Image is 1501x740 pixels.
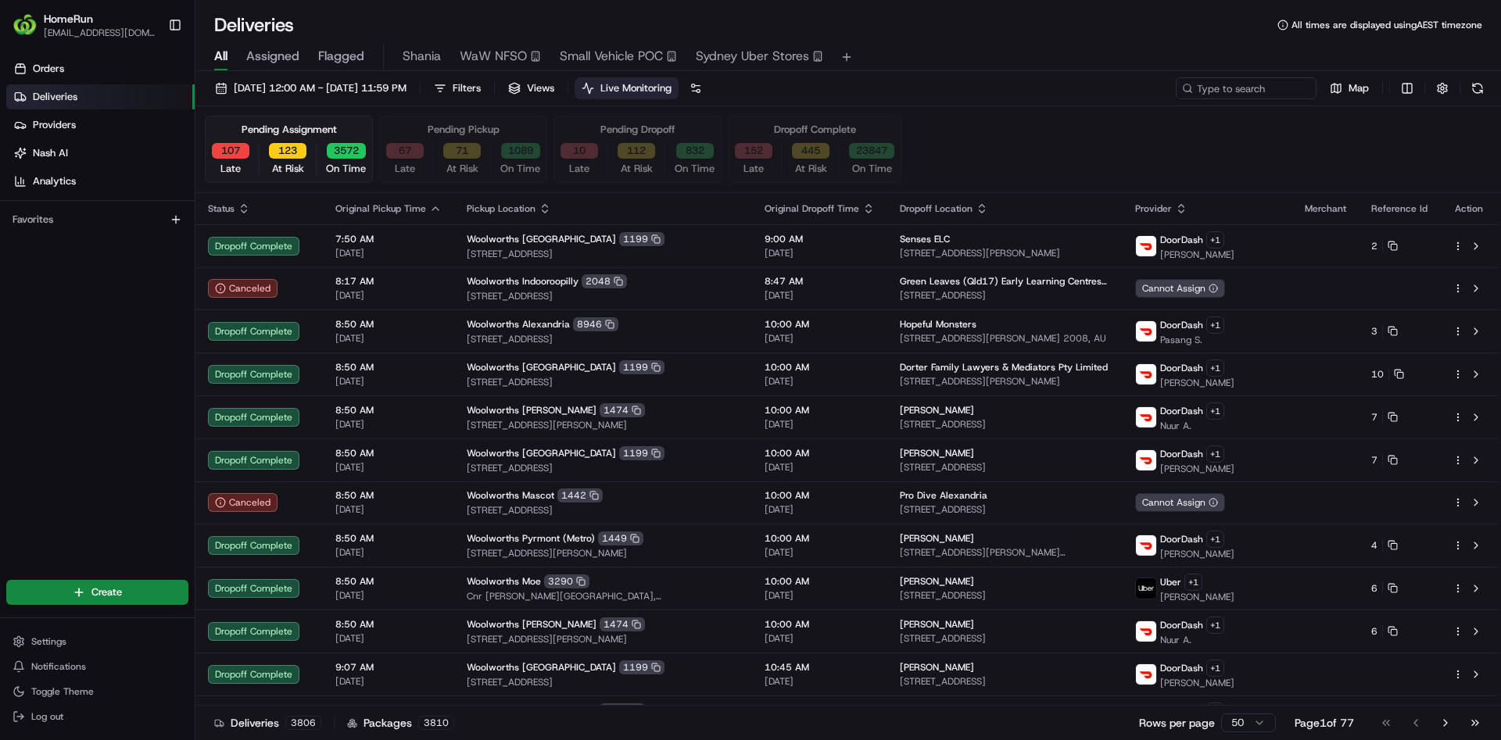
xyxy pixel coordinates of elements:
[379,116,547,183] div: Pending Pickup67Late71At Risk1089On Time
[1160,619,1203,631] span: DoorDash
[6,113,195,138] a: Providers
[621,162,653,176] span: At Risk
[234,81,407,95] span: [DATE] 12:00 AM - [DATE] 11:59 PM
[335,546,442,559] span: [DATE]
[335,318,442,331] span: 8:50 AM
[765,704,875,717] span: 10:30 AM
[205,116,373,183] div: Pending Assignment107Late123At Risk3572On Time
[335,632,442,645] span: [DATE]
[467,361,616,374] span: Woolworths [GEOGRAPHIC_DATA]
[44,11,93,27] button: HomeRun
[467,676,740,688] span: [STREET_ADDRESS]
[6,656,188,677] button: Notifications
[467,290,740,302] span: [STREET_ADDRESS]
[428,123,500,137] div: Pending Pickup
[1323,77,1376,99] button: Map
[467,318,570,331] span: Woolworths Alexandria
[1160,591,1234,603] span: [PERSON_NAME]
[561,143,598,159] button: 10
[403,47,441,66] span: Shania
[1160,362,1203,374] span: DoorDash
[569,162,589,176] span: Late
[619,446,665,460] div: 1199
[335,532,442,545] span: 8:50 AM
[6,6,162,44] button: HomeRunHomeRun[EMAIL_ADDRESS][DOMAIN_NAME]
[500,162,540,176] span: On Time
[6,681,188,702] button: Toggle Theme
[443,143,481,159] button: 71
[1136,364,1156,384] img: doordash_logo_v2.png
[1371,202,1428,215] span: Reference Id
[1135,493,1225,512] button: Cannot Assign
[208,493,278,512] div: Canceled
[765,589,875,602] span: [DATE]
[33,146,68,160] span: Nash AI
[765,461,875,474] span: [DATE]
[900,332,1110,345] span: [STREET_ADDRESS][PERSON_NAME] 2008, AU
[335,332,442,345] span: [DATE]
[467,547,740,559] span: [STREET_ADDRESS][PERSON_NAME]
[208,77,414,99] button: [DATE] 12:00 AM - [DATE] 11:59 PM
[1135,202,1172,215] span: Provider
[1160,248,1234,261] span: [PERSON_NAME]
[220,162,241,176] span: Late
[1160,334,1224,346] span: Pasang S.
[6,169,195,194] a: Analytics
[1135,279,1225,298] button: Cannot Assign
[418,716,454,730] div: 3810
[619,232,665,246] div: 1199
[765,361,875,374] span: 10:00 AM
[1160,634,1224,646] span: Nuur A.
[33,90,77,104] span: Deliveries
[676,143,714,159] button: 832
[553,116,722,183] div: Pending Dropoff10Late112At Risk832On Time
[335,489,442,502] span: 8:50 AM
[900,375,1110,388] span: [STREET_ADDRESS][PERSON_NAME]
[6,580,188,605] button: Create
[765,632,875,645] span: [DATE]
[467,661,616,674] span: Woolworths [GEOGRAPHIC_DATA]
[467,419,740,431] span: [STREET_ADDRESS][PERSON_NAME]
[6,706,188,727] button: Log out
[31,685,94,698] span: Toggle Theme
[600,703,645,717] div: 1474
[31,660,86,673] span: Notifications
[1139,715,1215,731] p: Rows per page
[619,660,665,674] div: 1199
[1206,316,1224,334] button: +1
[1136,535,1156,556] img: doordash_logo_v2.png
[467,504,740,517] span: [STREET_ADDRESS]
[765,202,859,215] span: Original Dropoff Time
[1160,377,1234,389] span: [PERSON_NAME]
[91,585,122,599] span: Create
[573,317,618,331] div: 8946
[467,202,536,215] span: Pickup Location
[675,162,715,176] span: On Time
[792,143,829,159] button: 445
[557,488,603,502] div: 1442
[900,503,1110,516] span: [STREET_ADDRESS]
[1160,548,1234,560] span: [PERSON_NAME]
[1136,578,1156,599] img: uber-new-logo.jpeg
[774,123,856,137] div: Dropoff Complete
[386,143,424,159] button: 67
[467,489,554,502] span: Woolworths Mascot
[347,715,454,731] div: Packages
[208,279,278,298] div: Canceled
[765,575,875,588] span: 10:00 AM
[335,375,442,388] span: [DATE]
[600,617,645,631] div: 1474
[33,62,64,76] span: Orders
[460,47,527,66] span: WaW NFSO
[13,13,38,38] img: HomeRun
[214,13,294,38] h1: Deliveries
[900,418,1110,431] span: [STREET_ADDRESS]
[467,575,541,588] span: Woolworths Moe
[900,489,987,502] span: Pro Dive Alexandria
[467,233,616,245] span: Woolworths [GEOGRAPHIC_DATA]
[765,289,875,302] span: [DATE]
[1206,660,1224,677] button: +1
